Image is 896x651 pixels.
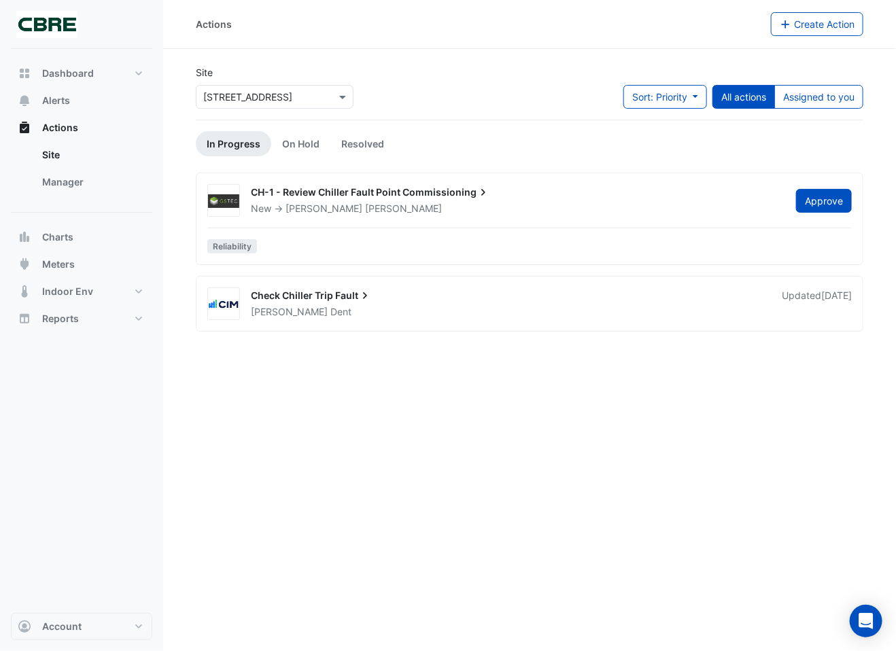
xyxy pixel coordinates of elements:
[251,289,333,301] span: Check Chiller Trip
[42,94,70,107] span: Alerts
[623,85,707,109] button: Sort: Priority
[11,613,152,640] button: Account
[330,131,395,156] a: Resolved
[196,65,213,80] label: Site
[18,285,31,298] app-icon: Indoor Env
[42,67,94,80] span: Dashboard
[196,17,232,31] div: Actions
[18,312,31,325] app-icon: Reports
[16,11,77,38] img: Company Logo
[11,224,152,251] button: Charts
[274,203,283,214] span: ->
[42,258,75,271] span: Meters
[11,251,152,278] button: Meters
[251,203,271,214] span: New
[18,67,31,80] app-icon: Dashboard
[805,195,843,207] span: Approve
[42,121,78,135] span: Actions
[796,189,852,213] button: Approve
[712,85,775,109] button: All actions
[11,141,152,201] div: Actions
[18,230,31,244] app-icon: Charts
[821,289,852,301] span: Thu 02-Oct-2025 11:00 AEST
[330,305,351,319] span: Dent
[11,87,152,114] button: Alerts
[42,620,82,633] span: Account
[402,186,490,199] span: Commissioning
[11,278,152,305] button: Indoor Env
[365,202,442,215] span: [PERSON_NAME]
[771,12,864,36] button: Create Action
[251,306,328,317] span: [PERSON_NAME]
[11,305,152,332] button: Reports
[42,230,73,244] span: Charts
[11,114,152,141] button: Actions
[18,121,31,135] app-icon: Actions
[42,312,79,325] span: Reports
[207,239,257,253] span: Reliability
[11,60,152,87] button: Dashboard
[794,18,855,30] span: Create Action
[42,285,93,298] span: Indoor Env
[286,203,362,214] span: [PERSON_NAME]
[632,91,687,103] span: Sort: Priority
[774,85,863,109] button: Assigned to you
[31,141,152,169] a: Site
[335,289,372,302] span: Fault
[850,605,882,637] div: Open Intercom Messenger
[18,258,31,271] app-icon: Meters
[208,298,239,311] img: CIM
[782,289,852,319] div: Updated
[251,186,400,198] span: CH-1 - Review Chiller Fault Point
[208,194,239,208] img: GSTEC
[18,94,31,107] app-icon: Alerts
[196,131,271,156] a: In Progress
[271,131,330,156] a: On Hold
[31,169,152,196] a: Manager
